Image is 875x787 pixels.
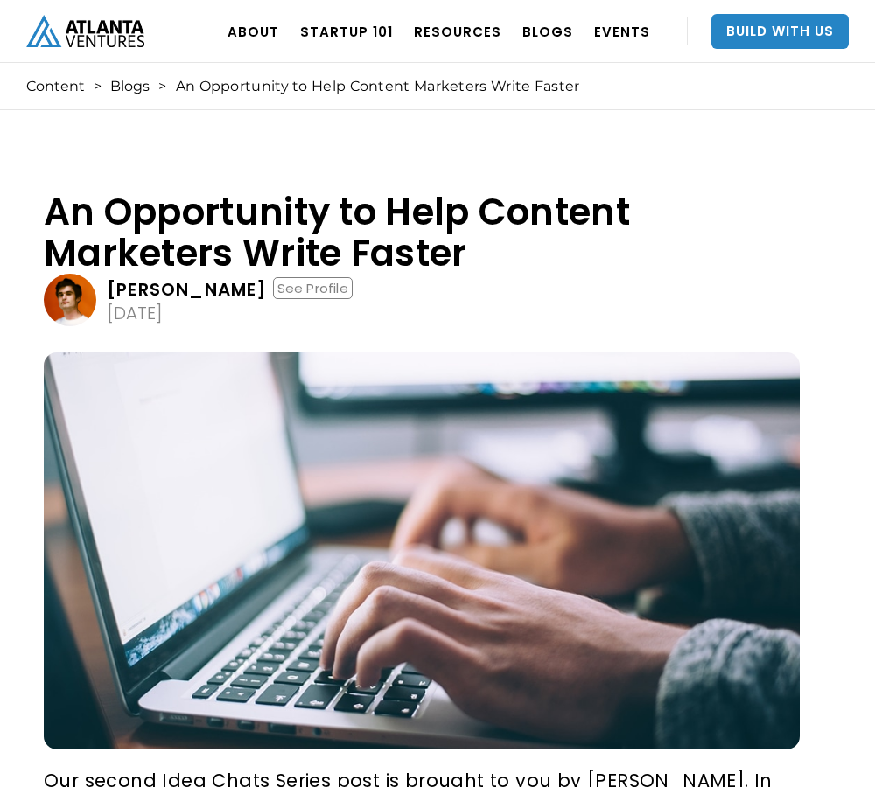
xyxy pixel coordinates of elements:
[44,192,800,274] h1: An Opportunity to Help Content Marketers Write Faster
[273,277,353,299] div: See Profile
[107,281,268,298] div: [PERSON_NAME]
[94,78,101,95] div: >
[522,7,573,56] a: BLOGS
[158,78,166,95] div: >
[711,14,849,49] a: Build With Us
[44,274,800,326] a: [PERSON_NAME]See Profile[DATE]
[227,7,279,56] a: ABOUT
[300,7,393,56] a: Startup 101
[594,7,650,56] a: EVENTS
[107,304,163,322] div: [DATE]
[110,78,150,95] a: Blogs
[26,78,85,95] a: Content
[414,7,501,56] a: RESOURCES
[176,78,580,95] div: An Opportunity to Help Content Marketers Write Faster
